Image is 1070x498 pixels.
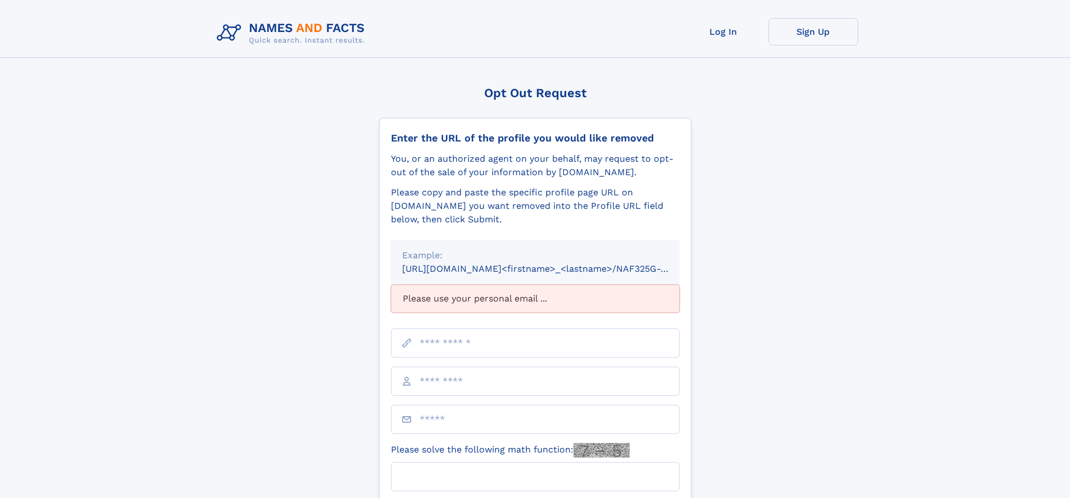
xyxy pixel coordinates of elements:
div: Example: [402,249,668,262]
small: [URL][DOMAIN_NAME]<firstname>_<lastname>/NAF325G-xxxxxxxx [402,263,701,274]
div: You, or an authorized agent on your behalf, may request to opt-out of the sale of your informatio... [391,152,680,179]
div: Please copy and paste the specific profile page URL on [DOMAIN_NAME] you want removed into the Pr... [391,186,680,226]
div: Opt Out Request [379,86,691,100]
img: Logo Names and Facts [212,18,374,48]
a: Sign Up [768,18,858,45]
div: Please use your personal email ... [391,285,680,313]
div: Enter the URL of the profile you would like removed [391,132,680,144]
label: Please solve the following math function: [391,443,630,458]
a: Log In [679,18,768,45]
